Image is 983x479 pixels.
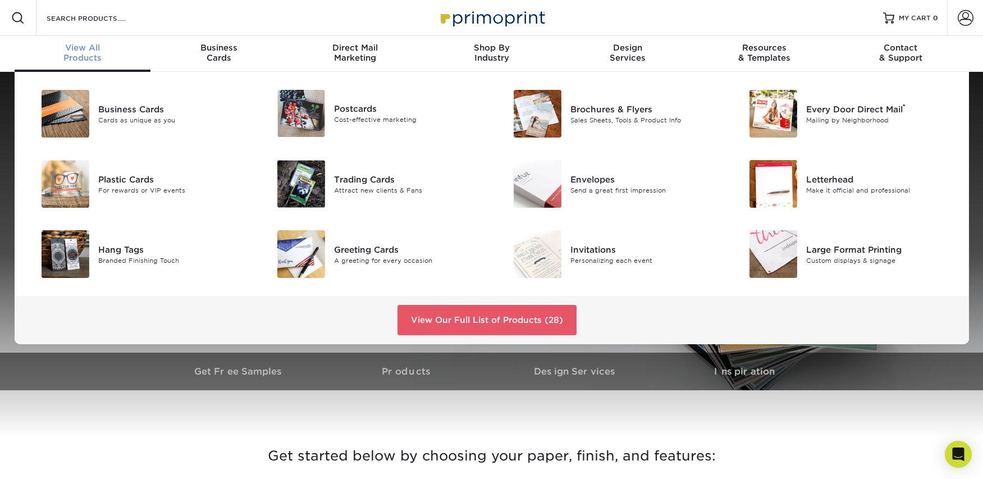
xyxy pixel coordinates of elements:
[334,243,483,256] div: Greeting Cards
[500,156,720,212] a: Envelopes Envelopes Send a great first impression
[277,90,325,137] img: Postcards
[264,85,483,142] a: Postcards Postcards Cost-effective marketing
[334,185,483,195] div: Attract new clients & Fans
[833,43,969,53] span: Contact
[560,36,696,72] a: DesignServices
[570,103,719,115] div: Brochures & Flyers
[15,36,151,72] a: View AllProducts
[806,243,955,256] div: Large Format Printing
[98,256,247,265] div: Branded Finishing Touch
[334,256,483,265] div: A greeting for every occasion
[749,90,797,138] img: Every Door Direct Mail
[42,230,89,278] img: Hang Tags
[98,173,247,185] div: Plastic Cards
[903,103,906,111] sup: ®
[736,156,955,212] a: Letterhead Letterhead Make it official and professional
[514,90,561,138] img: Brochures & Flyers
[570,256,719,265] div: Personalizing each event
[28,226,248,282] a: Hang Tags Hang Tags Branded Finishing Touch
[264,226,483,282] a: Greeting Cards Greeting Cards A greeting for every occasion
[806,173,955,185] div: Letterhead
[287,43,423,63] div: Marketing
[806,103,955,115] div: Every Door Direct Mail
[749,160,797,208] img: Letterhead
[287,36,423,72] a: Direct MailMarketing
[264,156,483,212] a: Trading Cards Trading Cards Attract new clients & Fans
[277,230,325,278] img: Greeting Cards
[98,243,247,256] div: Hang Tags
[560,43,696,53] span: Design
[560,43,696,63] div: Services
[736,226,955,282] a: Large Format Printing Large Format Printing Custom displays & signage
[570,115,719,125] div: Sales Sheets, Tools & Product Info
[514,230,561,278] img: Invitations
[334,103,483,115] div: Postcards
[42,90,89,138] img: Business Cards
[833,36,969,72] a: Contact& Support
[98,115,247,125] div: Cards as unique as you
[899,13,931,23] span: MY CART
[570,185,719,195] div: Send a great first impression
[806,115,955,125] div: Mailing by Neighborhood
[806,185,955,195] div: Make it official and professional
[833,43,969,63] div: & Support
[28,156,248,212] a: Plastic Cards Plastic Cards For rewards or VIP events
[277,160,325,208] img: Trading Cards
[334,173,483,185] div: Trading Cards
[696,43,833,63] div: & Templates
[150,43,287,63] div: Cards
[397,305,577,335] a: View Our Full List of Products (28)
[150,43,287,53] span: Business
[500,226,720,282] a: Invitations Invitations Personalizing each event
[749,230,797,278] img: Large Format Printing
[696,43,833,53] span: Resources
[423,43,560,63] div: Industry
[98,185,247,195] div: For rewards or VIP events
[806,256,955,265] div: Custom displays & signage
[696,36,833,72] a: Resources& Templates
[945,441,972,468] div: Open Intercom Messenger
[150,36,287,72] a: BusinessCards
[423,43,560,53] span: Shop By
[15,43,151,53] span: View All
[42,160,89,208] img: Plastic Cards
[15,43,151,63] div: Products
[500,85,720,142] a: Brochures & Flyers Brochures & Flyers Sales Sheets, Tools & Product Info
[933,14,938,22] span: 0
[436,6,548,30] img: Primoprint
[570,173,719,185] div: Envelopes
[334,115,483,125] div: Cost-effective marketing
[514,160,561,208] img: Envelopes
[98,103,247,115] div: Business Cards
[423,36,560,72] a: Shop ByIndustry
[28,85,248,142] a: Business Cards Business Cards Cards as unique as you
[570,243,719,256] div: Invitations
[287,43,423,53] span: Direct Mail
[736,85,955,142] a: Every Door Direct Mail Every Door Direct Mail® Mailing by Neighborhood
[45,11,155,25] input: SEARCH PRODUCTS.....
